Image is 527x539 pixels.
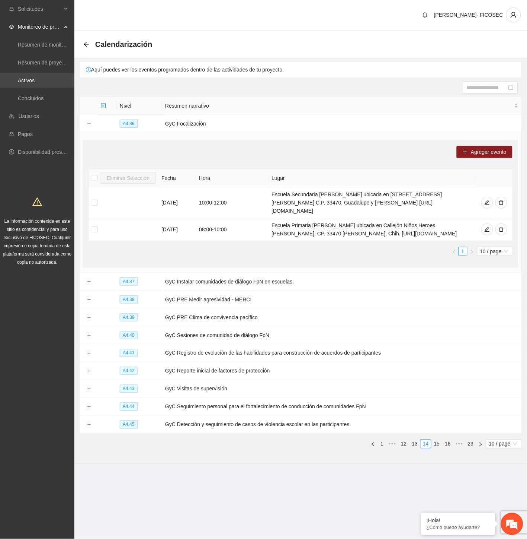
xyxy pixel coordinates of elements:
[421,440,431,448] a: 14
[386,440,398,448] span: •••
[162,97,521,115] th: Resumen narrativo
[83,41,89,48] div: Back
[158,169,196,187] th: Fecha
[196,169,269,187] th: Hora
[86,315,92,321] button: Expand row
[377,440,386,448] li: 1
[495,223,507,235] button: delete
[120,278,137,286] span: A4.37
[18,1,62,16] span: Solicitudes
[507,12,521,18] span: user
[453,440,465,448] span: •••
[120,331,137,339] span: A4.40
[18,19,62,34] span: Monitoreo de proyectos
[95,38,152,50] span: Calendarización
[18,60,97,66] a: Resumen de proyectos aprobados
[120,349,137,357] span: A4.41
[269,218,476,241] td: Escuela Primaria [PERSON_NAME] ubicada en Callejón Niños Heroes [PERSON_NAME], CP. 33470 [PERSON_...
[120,403,137,411] span: A4.44
[467,247,476,256] li: Next Page
[450,247,459,256] li: Previous Page
[86,422,92,428] button: Expand row
[477,247,512,256] div: Page Size
[196,218,269,241] td: 08:00 - 10:00
[432,440,442,448] a: 15
[427,518,490,524] div: ¡Hola!
[476,440,485,448] button: right
[162,416,521,434] td: GyC Detección y seguimiento de casos de violencia escolar en las participantes
[18,149,81,155] a: Disponibilidad presupuestal
[86,404,92,410] button: Expand row
[120,367,137,375] span: A4.42
[162,308,521,326] td: GyC PRE Clima de convivencia pacífico
[269,169,476,187] th: Lugar
[479,442,483,447] span: right
[465,440,476,448] li: 23
[86,121,92,127] button: Collapse row
[162,398,521,416] td: GyC Seguimiento personal para el fortalecimiento de conducción de comunidades FpN
[120,385,137,393] span: A4.43
[86,297,92,303] button: Expand row
[162,115,521,133] td: GyC Focalización
[481,223,493,235] button: edit
[489,440,518,448] span: 10 / page
[162,344,521,362] td: GyC Registro de evolución de las habilidades para construcción de acuerdos de participantes
[165,102,513,110] span: Resumen narrativo
[32,197,42,207] span: warning
[371,442,375,447] span: left
[162,291,521,308] td: GyC PRE Medir agresividad - MERCI
[158,218,196,241] td: [DATE]
[86,333,92,339] button: Expand row
[499,227,504,233] span: delete
[39,38,125,48] div: Chatee con nosotros ahora
[466,440,476,448] a: 23
[196,187,269,218] td: 10:00 - 12:00
[162,273,521,291] td: GyC Instalar comunidades de diálogo FpN en escuelas.
[463,149,468,155] span: plus
[420,440,431,448] li: 14
[86,279,92,285] button: Expand row
[398,440,409,448] li: 12
[419,9,431,21] button: bell
[485,227,490,233] span: edit
[19,113,39,119] a: Usuarios
[476,440,485,448] li: Next Page
[499,200,504,206] span: delete
[120,120,137,128] span: A4.36
[378,440,386,448] a: 1
[481,197,493,209] button: edit
[471,148,507,156] span: Agregar evento
[420,12,431,18] span: bell
[470,250,474,254] span: right
[162,326,521,344] td: GyC Sesiones de comunidad de diálogo FpN
[427,525,490,530] p: ¿Cómo puedo ayudarte?
[386,440,398,448] li: Previous 5 Pages
[9,6,14,12] span: inbox
[457,146,512,158] button: plusAgregar evento
[101,172,155,184] button: Eliminar Selección
[18,42,72,48] a: Resumen de monitoreo
[158,187,196,218] td: [DATE]
[122,4,140,22] div: Minimizar ventana de chat en vivo
[495,197,507,209] button: delete
[459,247,467,256] a: 1
[443,440,453,448] a: 16
[120,421,137,429] span: A4.45
[86,67,91,72] span: exclamation-circle
[369,440,377,448] button: left
[86,368,92,374] button: Expand row
[120,313,137,321] span: A4.39
[399,440,409,448] a: 12
[80,62,521,77] div: Aquí puedes ver los eventos programados dentro de las actividades de tu proyecto.
[18,95,44,101] a: Concluidos
[86,386,92,392] button: Expand row
[43,99,103,175] span: Estamos en línea.
[410,440,420,448] a: 13
[369,440,377,448] li: Previous Page
[117,97,162,115] th: Nivel
[506,7,521,22] button: user
[453,440,465,448] li: Next 5 Pages
[467,247,476,256] button: right
[86,351,92,356] button: Expand row
[18,131,33,137] a: Pagos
